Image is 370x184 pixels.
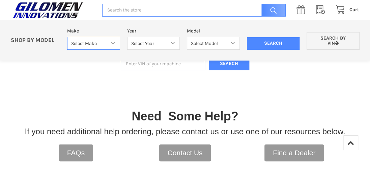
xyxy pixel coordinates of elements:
input: Enter VIN of your machine [121,57,205,70]
img: GILOMEN INNOVATIONS [11,2,85,19]
input: Search [247,37,300,50]
a: Find a Dealer [264,144,324,161]
a: Contact Us [159,144,211,161]
button: Search [209,57,249,70]
p: If you need additional help ordering, please contact us or use one of our resources below. [25,125,345,138]
label: Make [67,27,120,34]
p: SHOP BY MODEL [7,37,64,44]
label: Year [127,27,180,34]
a: FAQs [59,144,93,161]
label: Model [187,27,240,34]
span: Cart [349,7,359,13]
input: Search [258,4,286,17]
a: GILOMEN INNOVATIONS [11,2,95,19]
a: Search by VIN [307,32,360,50]
p: Need Some Help? [132,107,238,125]
a: Top of Page [343,135,358,150]
input: Search the store [102,4,286,17]
a: Cart [332,6,359,14]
